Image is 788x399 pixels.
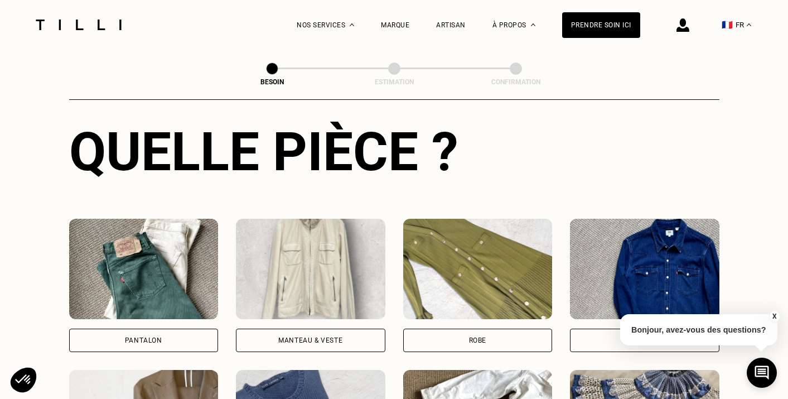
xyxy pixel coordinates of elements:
div: Pantalon [125,337,162,344]
div: Confirmation [460,78,572,86]
div: Besoin [216,78,328,86]
a: Artisan [436,21,466,29]
img: icône connexion [676,18,689,32]
img: Menu déroulant à propos [531,23,535,26]
span: 🇫🇷 [722,20,733,30]
img: Tilli retouche votre Manteau & Veste [236,219,385,319]
p: Bonjour, avez-vous des questions? [620,314,777,345]
div: Estimation [339,78,450,86]
div: Manteau & Veste [278,337,342,344]
div: Robe [469,337,486,344]
img: menu déroulant [747,23,751,26]
a: Marque [381,21,409,29]
a: Prendre soin ici [562,12,640,38]
img: Menu déroulant [350,23,354,26]
img: Tilli retouche votre Haut [570,219,719,319]
div: Quelle pièce ? [69,121,719,183]
img: Tilli retouche votre Pantalon [69,219,219,319]
img: Tilli retouche votre Robe [403,219,553,319]
img: Logo du service de couturière Tilli [32,20,125,30]
button: X [768,310,780,323]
